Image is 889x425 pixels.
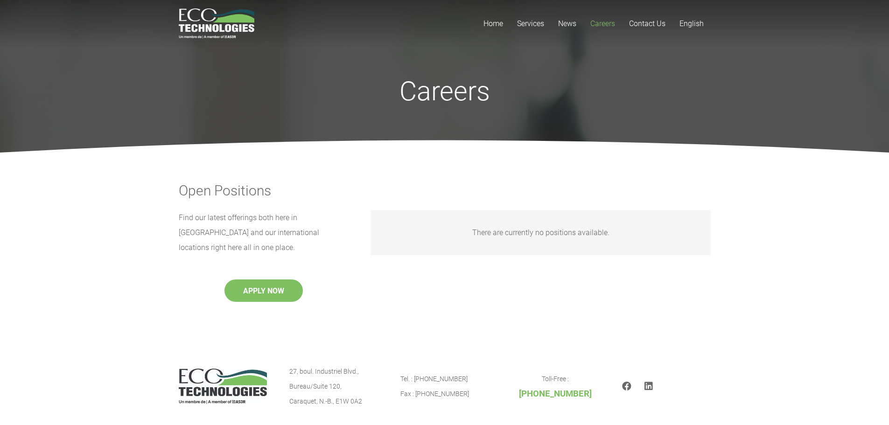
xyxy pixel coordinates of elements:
[179,8,255,39] a: logo_EcoTech_ASDR_RGB
[558,19,576,28] span: News
[519,389,592,399] span: [PHONE_NUMBER]
[483,19,503,28] span: Home
[282,76,607,108] h1: Careers
[371,210,711,255] div: There are currently no positions available.
[590,19,615,28] span: Careers
[679,19,704,28] span: English
[511,371,600,402] p: Toll-Free :
[289,364,378,409] p: 27, boul. Industriel Blvd., Bureau/Suite 120, Caraquet, N.-B., E1W 0A2
[622,382,631,391] a: Facebook
[224,279,303,302] button: APPLY NOW
[400,371,489,401] p: Tel. : [PHONE_NUMBER] Fax : [PHONE_NUMBER]
[517,19,544,28] span: Services
[179,182,711,199] h3: Open Positions
[179,210,349,255] p: Find our latest offerings both here in [GEOGRAPHIC_DATA] and our international locations right he...
[629,19,665,28] span: Contact Us
[644,382,653,391] a: LinkedIn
